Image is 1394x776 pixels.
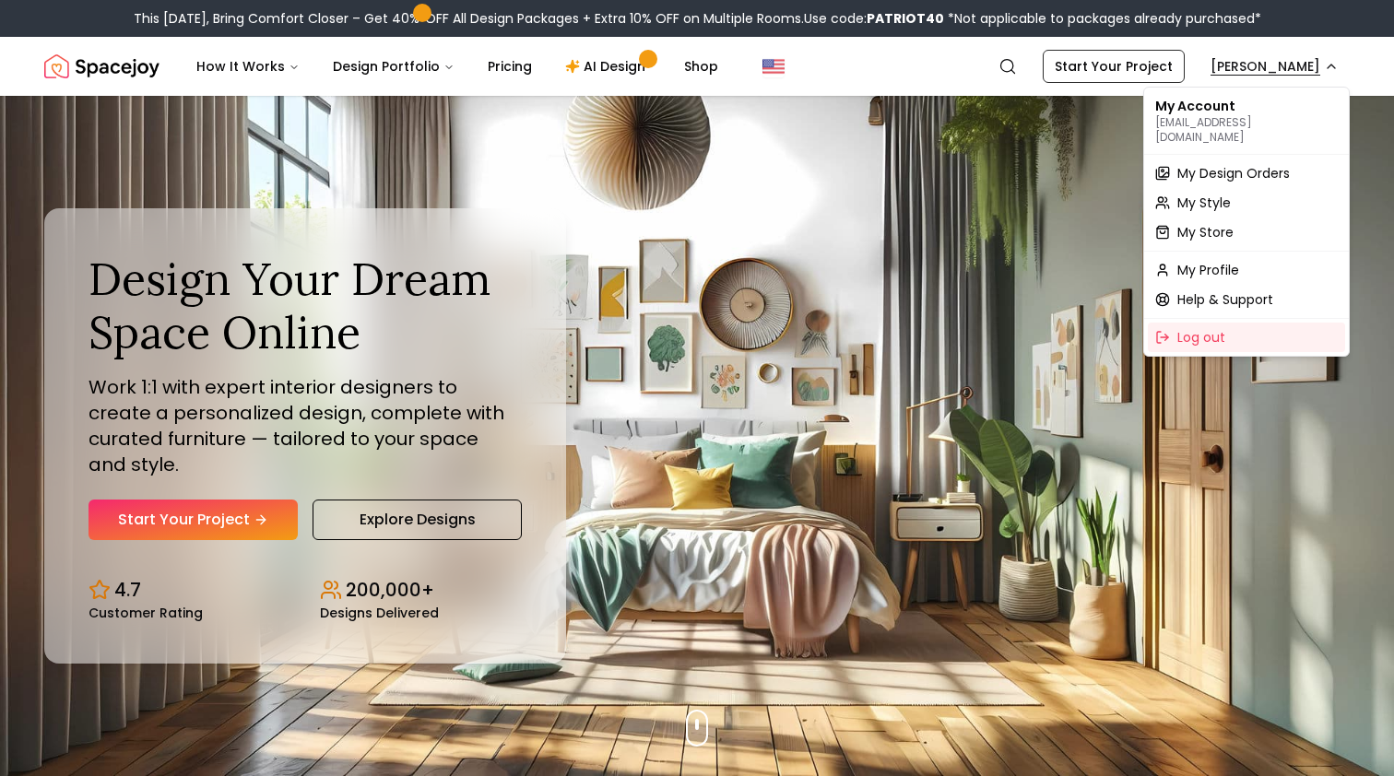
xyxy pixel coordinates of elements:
[1148,188,1345,218] a: My Style
[1177,164,1290,182] span: My Design Orders
[1177,261,1239,279] span: My Profile
[1155,115,1338,145] p: [EMAIL_ADDRESS][DOMAIN_NAME]
[1177,328,1225,347] span: Log out
[1177,194,1231,212] span: My Style
[1177,290,1273,309] span: Help & Support
[1143,87,1350,357] div: [PERSON_NAME]
[1148,285,1345,314] a: Help & Support
[1148,159,1345,188] a: My Design Orders
[1148,218,1345,247] a: My Store
[1177,223,1234,241] span: My Store
[1148,255,1345,285] a: My Profile
[1148,91,1345,150] div: My Account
